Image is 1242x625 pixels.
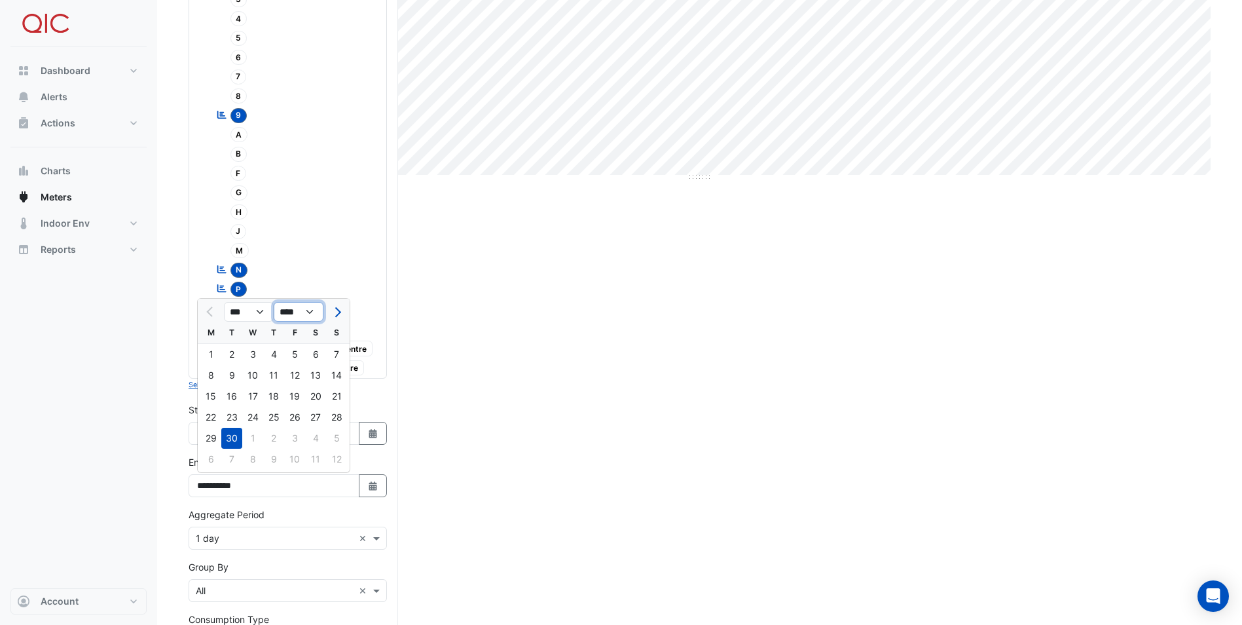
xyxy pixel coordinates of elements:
label: Aggregate Period [189,508,265,521]
span: 8 [230,88,247,104]
button: Next month [329,301,344,322]
div: 24 [242,407,263,428]
div: Friday, May 3, 2024 [284,428,305,449]
div: Friday, April 26, 2024 [284,407,305,428]
div: 28 [326,407,347,428]
div: 13 [305,365,326,386]
button: Dashboard [10,58,147,84]
app-icon: Reports [17,243,30,256]
span: B [230,147,247,162]
div: Sunday, May 5, 2024 [326,428,347,449]
span: G [230,185,248,200]
div: 23 [221,407,242,428]
div: Monday, April 29, 2024 [200,428,221,449]
div: Saturday, April 27, 2024 [305,407,326,428]
button: Indoor Env [10,210,147,237]
div: 20 [305,386,326,407]
div: Tuesday, April 2, 2024 [221,344,242,365]
div: Thursday, April 18, 2024 [263,386,284,407]
span: F [230,166,247,181]
span: Actions [41,117,75,130]
div: Thursday, May 9, 2024 [263,449,284,470]
button: Meters [10,184,147,210]
div: Monday, April 8, 2024 [200,365,221,386]
div: Wednesday, April 24, 2024 [242,407,263,428]
div: 21 [326,386,347,407]
div: Saturday, April 13, 2024 [305,365,326,386]
div: 5 [284,344,305,365]
select: Select year [274,302,323,322]
span: J [230,224,247,239]
button: Select Reportable [189,379,248,390]
div: 25 [263,407,284,428]
div: Saturday, April 6, 2024 [305,344,326,365]
div: Open Intercom Messenger [1197,580,1229,612]
div: S [326,322,347,343]
div: 10 [284,449,305,470]
span: Reports [41,243,76,256]
div: 6 [200,449,221,470]
div: 17 [242,386,263,407]
div: 9 [221,365,242,386]
label: Group By [189,560,228,574]
div: 2 [221,344,242,365]
span: Dashboard [41,64,90,77]
div: 14 [326,365,347,386]
div: Monday, April 22, 2024 [200,407,221,428]
div: Thursday, May 2, 2024 [263,428,284,449]
span: Account [41,595,79,608]
span: Indoor Env [41,217,90,230]
div: Wednesday, April 10, 2024 [242,365,263,386]
div: Tuesday, April 23, 2024 [221,407,242,428]
small: Select Reportable [189,381,248,389]
div: Saturday, May 11, 2024 [305,449,326,470]
span: 9 [230,108,247,123]
div: Monday, May 6, 2024 [200,449,221,470]
div: 29 [200,428,221,449]
div: Saturday, May 4, 2024 [305,428,326,449]
div: 30 [221,428,242,449]
fa-icon: Select Date [367,480,379,491]
div: Sunday, April 7, 2024 [326,344,347,365]
div: 18 [263,386,284,407]
div: 12 [326,449,347,470]
div: 26 [284,407,305,428]
div: 1 [200,344,221,365]
div: Thursday, April 25, 2024 [263,407,284,428]
div: Wednesday, May 1, 2024 [242,428,263,449]
div: Sunday, April 21, 2024 [326,386,347,407]
button: Alerts [10,84,147,110]
span: N [230,263,248,278]
label: End Date [189,455,228,469]
button: Actions [10,110,147,136]
div: Friday, May 10, 2024 [284,449,305,470]
div: Friday, April 12, 2024 [284,365,305,386]
div: Tuesday, April 9, 2024 [221,365,242,386]
div: Thursday, April 4, 2024 [263,344,284,365]
app-icon: Actions [17,117,30,130]
span: Clear [359,531,370,545]
div: 3 [284,428,305,449]
span: 6 [230,50,247,65]
div: Friday, April 5, 2024 [284,344,305,365]
app-icon: Dashboard [17,64,30,77]
label: Start Date [189,403,232,417]
div: 27 [305,407,326,428]
div: 3 [242,344,263,365]
div: 11 [305,449,326,470]
div: 8 [200,365,221,386]
div: Friday, April 19, 2024 [284,386,305,407]
span: Charts [41,164,71,178]
div: 6 [305,344,326,365]
div: Monday, April 15, 2024 [200,386,221,407]
div: 12 [284,365,305,386]
div: 1 [242,428,263,449]
div: 16 [221,386,242,407]
div: Sunday, April 28, 2024 [326,407,347,428]
div: 15 [200,386,221,407]
div: 7 [326,344,347,365]
span: Alerts [41,90,67,104]
div: Wednesday, April 3, 2024 [242,344,263,365]
div: 22 [200,407,221,428]
div: 4 [305,428,326,449]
